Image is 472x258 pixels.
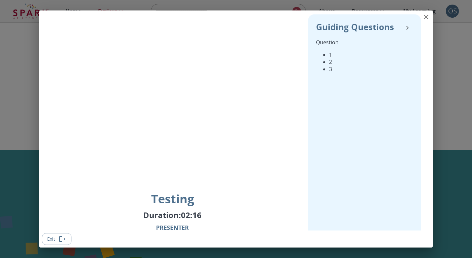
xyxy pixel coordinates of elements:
button: collapse [402,22,413,33]
button: close [420,10,433,24]
li: 2 [329,58,394,65]
p: Duration: 02:16 [143,210,202,220]
button: Exit [42,233,71,245]
p: Testing [156,223,189,241]
p: Testing [151,191,194,207]
p: Guiding Questions [316,21,394,33]
b: PRESENTER [156,224,189,231]
p: Question [316,39,394,46]
li: 1 [329,51,394,58]
li: 3 [329,65,394,73]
